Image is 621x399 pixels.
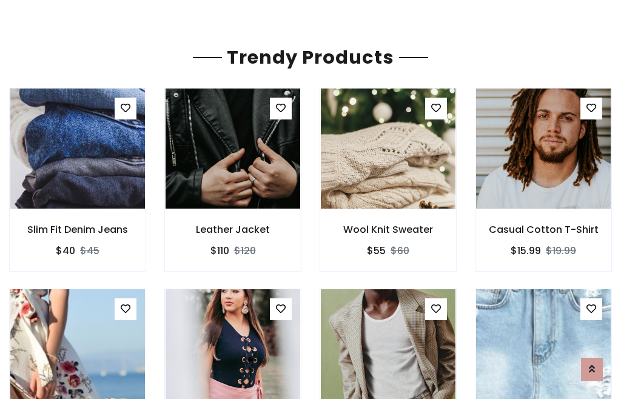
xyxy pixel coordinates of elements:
[511,245,541,256] h6: $15.99
[165,224,301,235] h6: Leather Jacket
[391,244,409,258] del: $60
[210,245,229,256] h6: $110
[234,244,256,258] del: $120
[367,245,386,256] h6: $55
[546,244,576,258] del: $19.99
[80,244,99,258] del: $45
[56,245,75,256] h6: $40
[320,224,456,235] h6: Wool Knit Sweater
[475,224,611,235] h6: Casual Cotton T-Shirt
[222,44,399,70] span: Trendy Products
[10,224,146,235] h6: Slim Fit Denim Jeans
